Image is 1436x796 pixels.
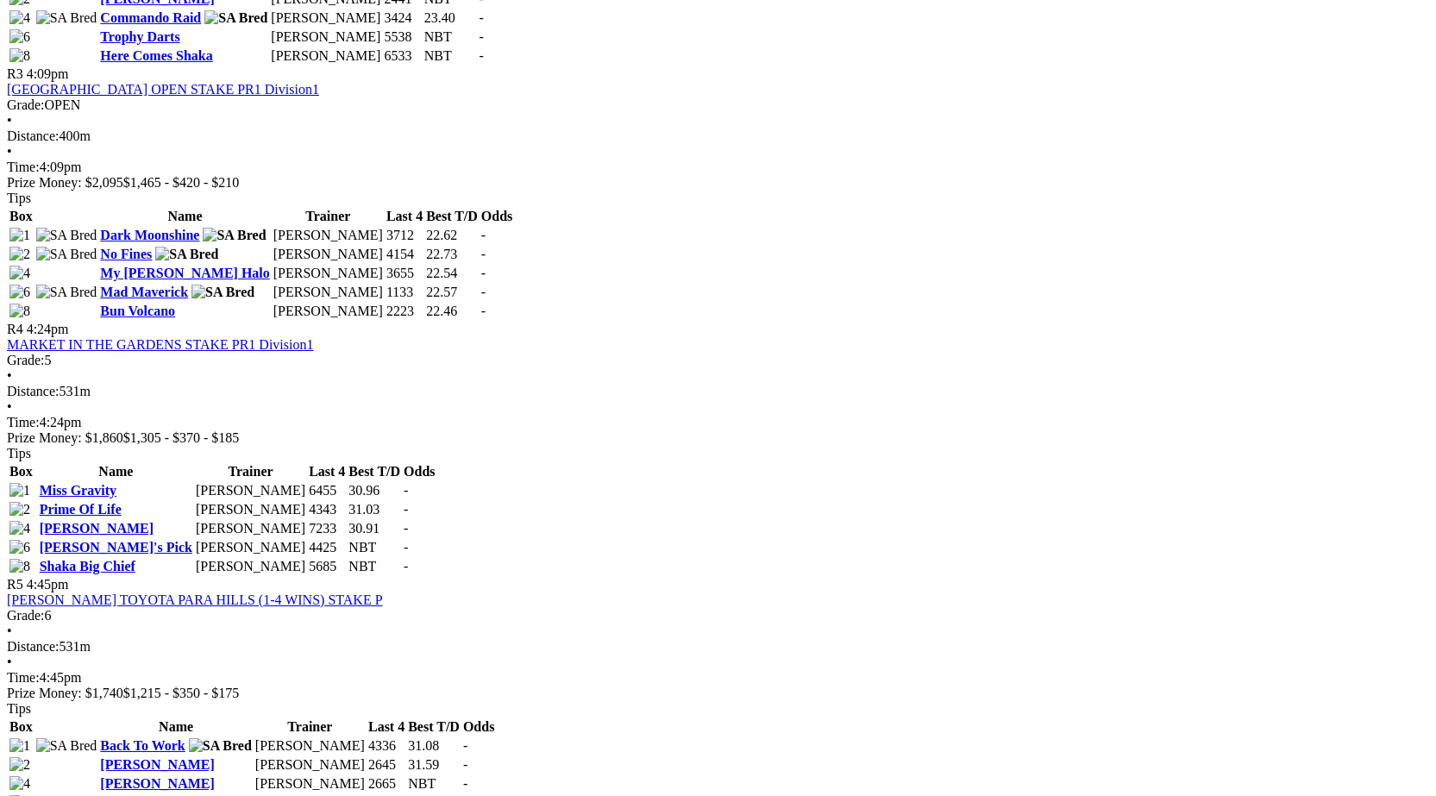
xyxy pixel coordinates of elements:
td: [PERSON_NAME] [195,558,306,575]
a: No Fines [100,247,152,261]
span: $1,215 - $350 - $175 [123,686,240,700]
span: • [7,399,12,414]
td: [PERSON_NAME] [254,775,366,793]
img: SA Bred [155,247,218,262]
td: 3655 [386,265,423,282]
a: [PERSON_NAME]'s Pick [40,540,192,555]
img: SA Bred [36,247,97,262]
span: Box [9,209,33,223]
span: Time: [7,670,40,685]
th: Name [99,718,252,736]
td: NBT [348,539,401,556]
th: Odds [403,463,436,480]
span: Grade: [7,97,45,112]
span: R4 [7,322,23,336]
div: 400m [7,128,1429,144]
span: 4:09pm [27,66,69,81]
span: Grade: [7,353,45,367]
img: 8 [9,559,30,574]
td: 31.08 [407,737,461,755]
span: • [7,368,12,383]
span: - [479,10,483,25]
span: • [7,144,12,159]
span: Time: [7,160,40,174]
div: OPEN [7,97,1429,113]
th: Name [39,463,193,480]
img: 4 [9,521,30,536]
a: My [PERSON_NAME] Halo [100,266,269,280]
td: 3712 [386,227,423,244]
a: Commando Raid [100,10,201,25]
img: SA Bred [36,228,97,243]
span: - [463,757,467,772]
td: [PERSON_NAME] [254,737,366,755]
div: 4:45pm [7,670,1429,686]
a: [PERSON_NAME] [100,757,214,772]
a: [PERSON_NAME] TOYOTA PARA HILLS (1-4 WINS) STAKE P [7,592,383,607]
td: NBT [423,47,477,65]
span: $1,305 - $370 - $185 [123,430,240,445]
td: 7233 [308,520,346,537]
a: Trophy Darts [100,29,179,44]
td: 2645 [367,756,405,774]
a: Miss Gravity [40,483,116,498]
th: Best T/D [425,208,479,225]
img: 6 [9,540,30,555]
td: 22.73 [425,246,479,263]
a: Dark Moonshine [100,228,199,242]
img: 8 [9,48,30,64]
div: 6 [7,608,1429,624]
span: - [481,304,486,318]
span: - [481,228,486,242]
span: Box [9,719,33,734]
td: [PERSON_NAME] [270,28,381,46]
a: Mad Maverick [100,285,188,299]
td: [PERSON_NAME] [254,756,366,774]
span: R5 [7,577,23,592]
td: 22.57 [425,284,479,301]
span: R3 [7,66,23,81]
img: SA Bred [191,285,254,300]
span: - [404,521,408,536]
img: SA Bred [189,738,252,754]
div: 531m [7,639,1429,655]
td: 30.96 [348,482,401,499]
td: 22.62 [425,227,479,244]
img: SA Bred [36,285,97,300]
td: 31.59 [407,756,461,774]
td: NBT [407,775,461,793]
td: 6533 [383,47,421,65]
span: Grade: [7,608,45,623]
img: 4 [9,266,30,281]
img: 1 [9,738,30,754]
a: Bun Volcano [100,304,175,318]
span: - [463,738,467,753]
th: Last 4 [308,463,346,480]
span: • [7,113,12,128]
div: Prize Money: $2,095 [7,175,1429,191]
span: 4:45pm [27,577,69,592]
span: - [479,29,483,44]
span: Tips [7,701,31,716]
span: Distance: [7,639,59,654]
td: 2665 [367,775,405,793]
th: Odds [480,208,513,225]
img: 6 [9,285,30,300]
th: Best T/D [407,718,461,736]
img: 1 [9,483,30,498]
td: 3424 [383,9,421,27]
span: Tips [7,191,31,205]
td: 5685 [308,558,346,575]
td: 4336 [367,737,405,755]
img: 4 [9,10,30,26]
td: [PERSON_NAME] [195,539,306,556]
span: Distance: [7,384,59,398]
span: - [481,285,486,299]
td: 6455 [308,482,346,499]
td: 1133 [386,284,423,301]
img: SA Bred [203,228,266,243]
span: $1,465 - $420 - $210 [123,175,240,190]
td: [PERSON_NAME] [195,501,306,518]
th: Name [99,208,270,225]
th: Odds [462,718,495,736]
